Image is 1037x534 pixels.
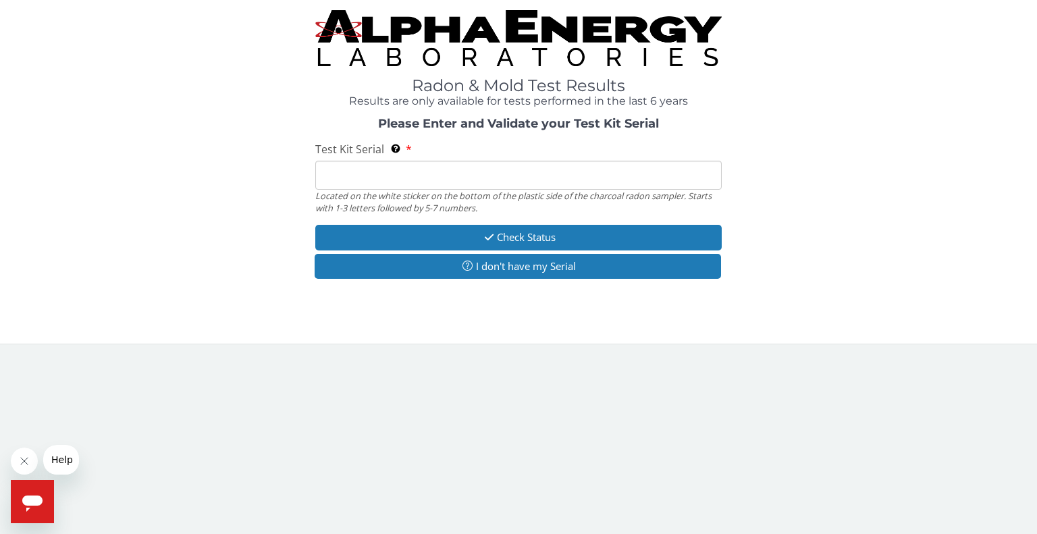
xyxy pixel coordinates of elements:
[378,116,659,131] strong: Please Enter and Validate your Test Kit Serial
[315,190,722,215] div: Located on the white sticker on the bottom of the plastic side of the charcoal radon sampler. Sta...
[11,480,54,523] iframe: Button to launch messaging window
[315,77,722,95] h1: Radon & Mold Test Results
[43,445,79,475] iframe: Message from company
[315,10,722,66] img: TightCrop.jpg
[315,254,721,279] button: I don't have my Serial
[315,95,722,107] h4: Results are only available for tests performed in the last 6 years
[315,142,384,157] span: Test Kit Serial
[11,448,38,475] iframe: Close message
[315,225,722,250] button: Check Status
